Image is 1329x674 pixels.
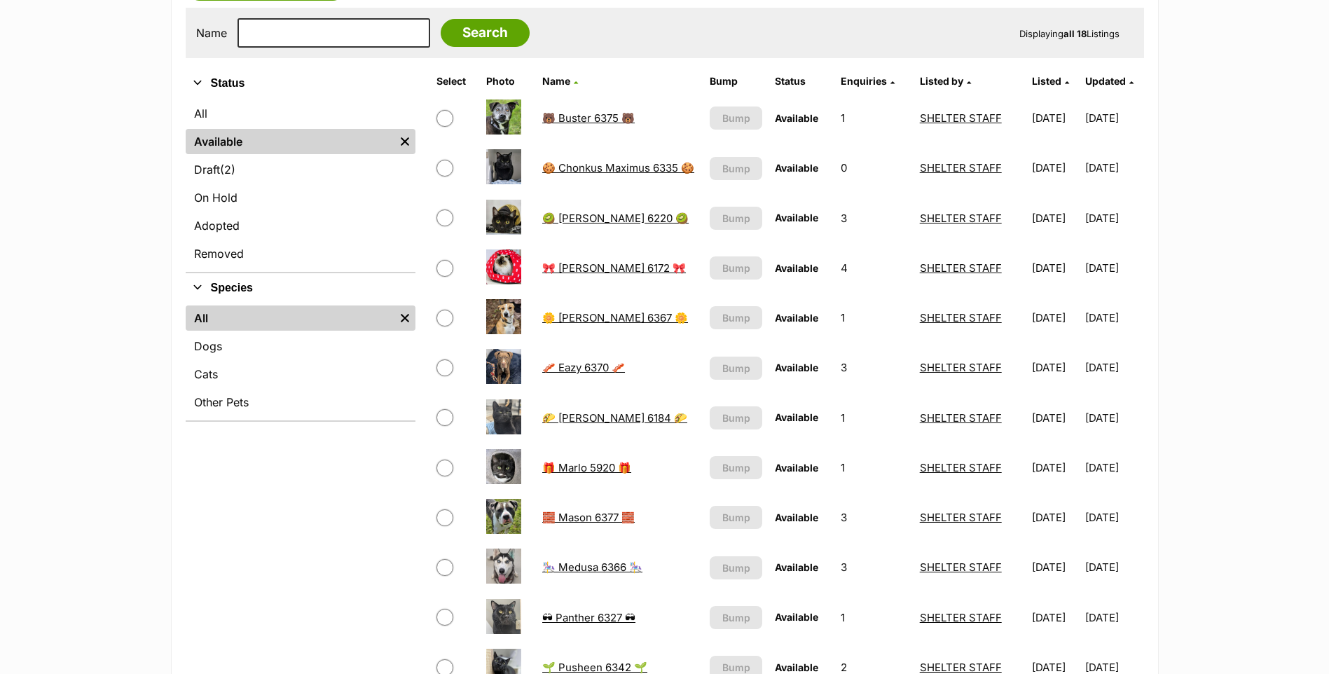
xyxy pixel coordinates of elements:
[1085,394,1143,442] td: [DATE]
[775,162,818,174] span: Available
[1085,75,1126,87] span: Updated
[775,112,818,124] span: Available
[722,161,750,176] span: Bump
[920,661,1002,674] a: SHELTER STAFF
[775,511,818,523] span: Available
[186,101,415,126] a: All
[722,310,750,325] span: Bump
[710,357,762,380] button: Bump
[542,75,578,87] a: Name
[1032,75,1061,87] span: Listed
[710,406,762,429] button: Bump
[722,211,750,226] span: Bump
[186,157,415,182] a: Draft
[1085,244,1143,292] td: [DATE]
[722,510,750,525] span: Bump
[542,461,631,474] a: 🎁 Marlo 5920 🎁
[775,312,818,324] span: Available
[920,161,1002,174] a: SHELTER STAFF
[710,256,762,280] button: Bump
[920,212,1002,225] a: SHELTER STAFF
[769,70,834,92] th: Status
[186,74,415,92] button: Status
[1032,75,1069,87] a: Listed
[1085,593,1143,642] td: [DATE]
[542,661,647,674] a: 🌱 Pusheen 6342 🌱
[722,411,750,425] span: Bump
[722,560,750,575] span: Bump
[920,361,1002,374] a: SHELTER STAFF
[710,606,762,629] button: Bump
[710,106,762,130] button: Bump
[775,661,818,673] span: Available
[1085,493,1143,542] td: [DATE]
[186,390,415,415] a: Other Pets
[710,207,762,230] button: Bump
[186,305,394,331] a: All
[394,129,415,154] a: Remove filter
[1085,294,1143,342] td: [DATE]
[835,493,912,542] td: 3
[1026,294,1084,342] td: [DATE]
[710,556,762,579] button: Bump
[1085,75,1134,87] a: Updated
[1085,144,1143,192] td: [DATE]
[722,610,750,625] span: Bump
[186,303,415,420] div: Species
[1019,28,1120,39] span: Displaying Listings
[542,511,635,524] a: 🧱 Mason 6377 🧱
[920,111,1002,125] a: SHELTER STAFF
[431,70,479,92] th: Select
[1026,94,1084,142] td: [DATE]
[722,460,750,475] span: Bump
[186,241,415,266] a: Removed
[186,129,394,154] a: Available
[835,593,912,642] td: 1
[542,111,635,125] a: 🐻 Buster 6375 🐻
[542,611,635,624] a: 🕶 Panther 6327 🕶
[542,161,694,174] a: 🍪 Chonkus Maximus 6335 🍪
[542,560,642,574] a: 🎠 Medusa 6366 🎠
[835,194,912,242] td: 3
[704,70,767,92] th: Bump
[841,75,887,87] span: translation missing: en.admin.listings.index.attributes.enquiries
[542,411,687,425] a: 🌮 [PERSON_NAME] 6184 🌮
[1085,543,1143,591] td: [DATE]
[835,394,912,442] td: 1
[1026,194,1084,242] td: [DATE]
[710,306,762,329] button: Bump
[186,333,415,359] a: Dogs
[1026,144,1084,192] td: [DATE]
[1063,28,1087,39] strong: all 18
[1085,343,1143,392] td: [DATE]
[775,462,818,474] span: Available
[841,75,895,87] a: Enquiries
[710,456,762,479] button: Bump
[186,98,415,272] div: Status
[920,461,1002,474] a: SHELTER STAFF
[920,511,1002,524] a: SHELTER STAFF
[1026,244,1084,292] td: [DATE]
[220,161,235,178] span: (2)
[920,411,1002,425] a: SHELTER STAFF
[775,362,818,373] span: Available
[186,185,415,210] a: On Hold
[835,443,912,492] td: 1
[775,212,818,223] span: Available
[835,144,912,192] td: 0
[186,362,415,387] a: Cats
[542,212,689,225] a: 🥝 [PERSON_NAME] 6220 🥝
[1085,443,1143,492] td: [DATE]
[835,94,912,142] td: 1
[920,560,1002,574] a: SHELTER STAFF
[1026,394,1084,442] td: [DATE]
[394,305,415,331] a: Remove filter
[481,70,535,92] th: Photo
[1085,194,1143,242] td: [DATE]
[710,506,762,529] button: Bump
[186,279,415,297] button: Species
[722,361,750,376] span: Bump
[920,75,963,87] span: Listed by
[441,19,530,47] input: Search
[1026,343,1084,392] td: [DATE]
